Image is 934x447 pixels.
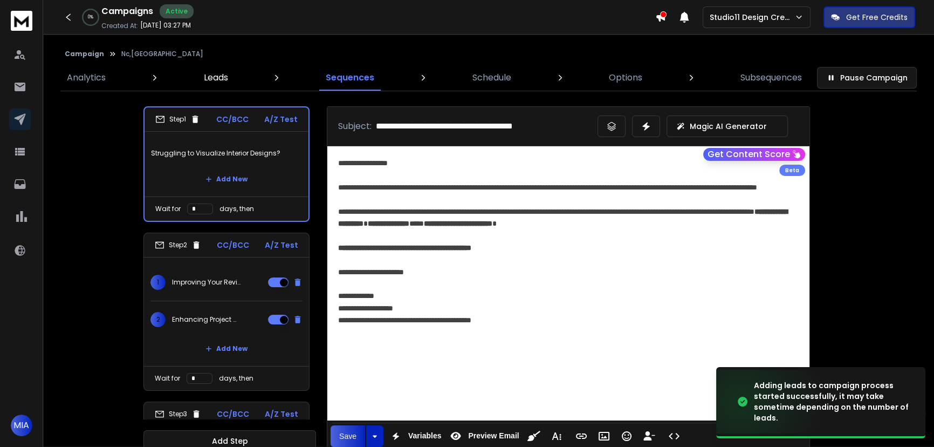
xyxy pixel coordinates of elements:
[338,120,372,133] p: Subject:
[65,50,104,58] button: Campaign
[101,22,138,30] p: Created At:
[817,67,917,89] button: Pause Campaign
[151,138,302,168] p: Struggling to Visualize Interior Designs?
[197,65,235,91] a: Leads
[740,71,802,84] p: Subsequences
[664,425,684,447] button: Code View
[734,65,808,91] a: Subsequences
[710,12,794,23] p: Studio11 Design Creative
[754,380,912,423] div: Adding leads to campaign process started successfully, it may take sometime depending on the numb...
[703,148,805,161] button: Get Content Score
[716,370,824,434] img: image
[11,11,32,31] img: logo
[204,71,228,84] p: Leads
[594,425,614,447] button: Insert Image (Ctrl+P)
[101,5,153,18] h1: Campaigns
[155,240,201,250] div: Step 2
[219,205,254,213] p: days, then
[609,71,642,84] p: Options
[143,106,310,222] li: Step1CC/BCCA/Z TestStruggling to Visualize Interior Designs?Add NewWait fordays, then
[779,165,805,176] div: Beta
[466,431,521,441] span: Preview Email
[216,114,249,125] p: CC/BCC
[197,168,256,190] button: Add New
[823,6,915,28] button: Get Free Credits
[264,114,298,125] p: A/Z Test
[150,275,166,290] span: 1
[667,116,788,137] button: Magic AI Generator
[546,425,567,447] button: More Text
[60,65,112,91] a: Analytics
[11,415,32,436] button: MIA
[172,315,241,324] p: Enhancing Project Confidence
[331,425,365,447] button: Save
[155,114,200,124] div: Step 1
[466,65,518,91] a: Schedule
[445,425,521,447] button: Preview Email
[140,21,191,30] p: [DATE] 03:27 PM
[155,205,181,213] p: Wait for
[265,240,298,250] p: A/Z Test
[155,409,201,419] div: Step 3
[121,50,203,58] p: Nc,[GEOGRAPHIC_DATA]
[67,71,106,84] p: Analytics
[155,374,180,383] p: Wait for
[386,425,444,447] button: Variables
[406,431,444,441] span: Variables
[602,65,649,91] a: Options
[150,312,166,327] span: 2
[639,425,660,447] button: Insert Unsubscribe Link
[143,233,310,391] li: Step2CC/BCCA/Z Test1Improving Your Review Process2Enhancing Project ConfidenceAdd NewWait fordays...
[217,240,249,250] p: CC/BCC
[160,4,194,18] div: Active
[846,12,908,23] p: Get Free Credits
[265,409,298,419] p: A/Z Test
[319,65,381,91] a: Sequences
[219,374,253,383] p: days, then
[217,409,249,419] p: CC/BCC
[197,338,256,360] button: Add New
[88,14,93,21] p: 0 %
[326,71,374,84] p: Sequences
[571,425,592,447] button: Insert Link (Ctrl+K)
[172,278,241,287] p: Improving Your Review Process
[472,71,511,84] p: Schedule
[524,425,544,447] button: Clean HTML
[616,425,637,447] button: Emoticons
[690,121,767,132] p: Magic AI Generator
